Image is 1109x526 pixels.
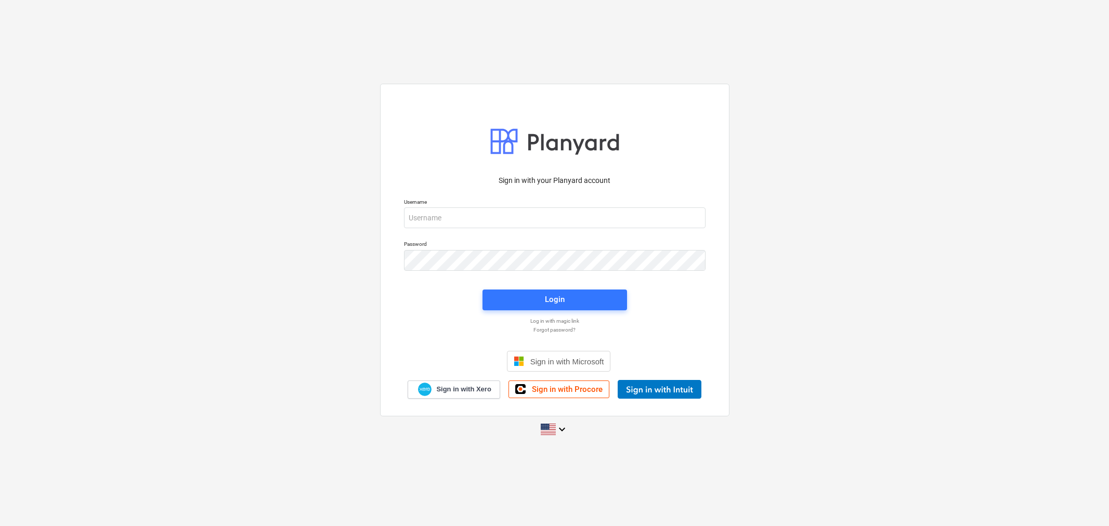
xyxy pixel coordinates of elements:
[514,356,524,366] img: Microsoft logo
[530,357,604,366] span: Sign in with Microsoft
[532,385,603,394] span: Sign in with Procore
[508,380,609,398] a: Sign in with Procore
[545,293,565,306] div: Login
[399,326,711,333] a: Forgot password?
[404,175,706,186] p: Sign in with your Planyard account
[408,380,500,399] a: Sign in with Xero
[399,318,711,324] a: Log in with magic link
[418,383,432,397] img: Xero logo
[436,385,491,394] span: Sign in with Xero
[404,207,706,228] input: Username
[482,290,627,310] button: Login
[556,423,568,436] i: keyboard_arrow_down
[404,241,706,249] p: Password
[404,199,706,207] p: Username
